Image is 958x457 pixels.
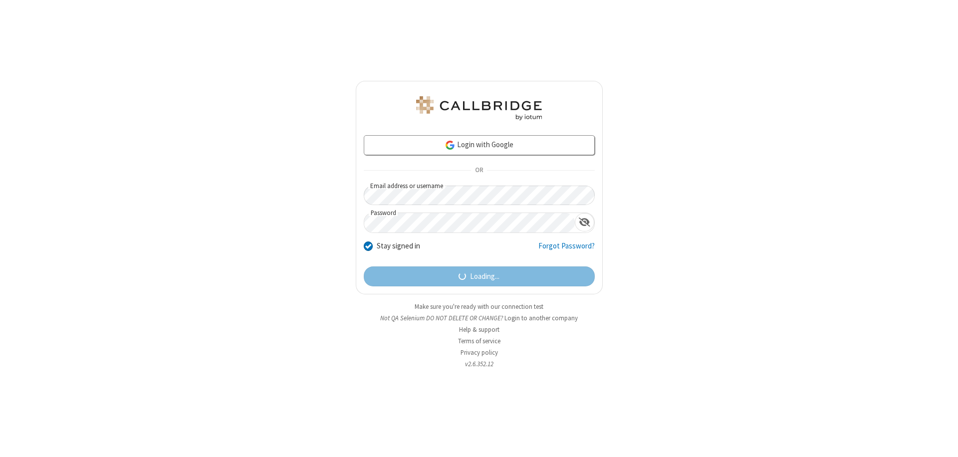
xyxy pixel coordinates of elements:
span: OR [471,164,487,178]
li: v2.6.352.12 [356,359,603,369]
div: Show password [575,213,594,231]
span: Loading... [470,271,499,282]
a: Privacy policy [461,348,498,357]
a: Login with Google [364,135,595,155]
a: Terms of service [458,337,500,345]
a: Help & support [459,325,499,334]
button: Loading... [364,266,595,286]
a: Make sure you're ready with our connection test [415,302,543,311]
label: Stay signed in [377,240,420,252]
input: Password [364,213,575,232]
img: google-icon.png [445,140,456,151]
img: QA Selenium DO NOT DELETE OR CHANGE [414,96,544,120]
iframe: Chat [933,431,951,450]
a: Forgot Password? [538,240,595,259]
button: Login to another company [504,313,578,323]
input: Email address or username [364,186,595,205]
li: Not QA Selenium DO NOT DELETE OR CHANGE? [356,313,603,323]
